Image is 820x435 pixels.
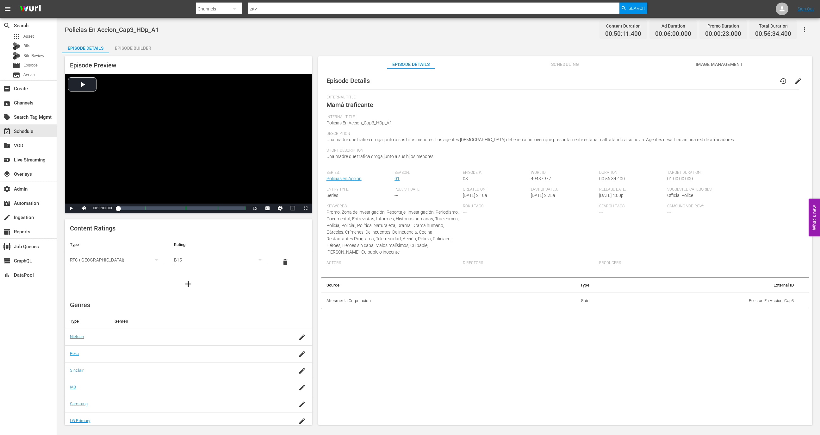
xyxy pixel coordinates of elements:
span: Ingestion [3,214,11,221]
img: ans4CAIJ8jUAAAAAAAAAAAAAAAAAAAAAAAAgQb4GAAAAAAAAAAAAAAAAAAAAAAAAJMjXAAAAAAAAAAAAAAAAAAAAAAAAgAT5G... [15,2,46,16]
button: Episode Builder [109,41,157,53]
table: simple table [321,278,809,309]
span: Overlays [3,170,11,178]
a: Sinclair [70,368,84,373]
span: 49437977 [531,176,551,181]
button: Captions [261,204,274,213]
span: menu [4,5,11,13]
span: 03 [463,176,468,181]
span: Suggested Categories: [667,187,800,192]
span: delete [282,258,289,266]
span: [DATE] 2:25a [531,193,555,198]
span: DataPool [3,271,11,279]
span: Policias En Accion_Cap3_HDp_A1 [65,26,159,34]
span: Samsung VOD Row: [667,204,732,209]
div: Episode Details [62,41,109,56]
span: Channels [3,99,11,107]
span: --- [667,210,671,215]
table: simple table [65,237,312,272]
span: Genres [70,301,90,309]
div: RTC ([GEOGRAPHIC_DATA]) [70,251,164,269]
span: 00:56:34.400 [599,176,625,181]
div: Ad Duration [655,22,691,30]
button: Playback Rate [249,204,261,213]
span: Short Description [326,148,801,153]
span: Content Ratings [70,224,115,232]
div: Bits [13,42,20,50]
button: Search [619,3,647,14]
span: Search Tags: [599,204,664,209]
span: 00:50:11.400 [605,30,641,38]
span: edit [794,77,802,85]
div: Content Duration [605,22,641,30]
span: Target Duration: [667,170,800,175]
span: Publish Date: [394,187,460,192]
a: Roku [70,351,79,356]
span: Bits Review [23,53,44,59]
span: Search [3,22,11,29]
button: Fullscreen [299,204,312,213]
span: Asset [13,33,20,40]
span: Wurl ID: [531,170,596,175]
span: Series [326,193,338,198]
span: --- [463,266,467,271]
button: Open Feedback Widget [809,199,820,236]
a: Sign Out [798,6,814,11]
div: Video Player [65,74,312,213]
button: delete [278,255,293,270]
div: Promo Duration [705,22,741,30]
div: Episode Builder [109,41,157,56]
span: 00:00:00.000 [93,206,112,210]
span: Created On: [463,187,528,192]
span: Roku Tags: [463,204,596,209]
span: VOD [3,142,11,149]
span: Policias En Accion_Cap3_HDp_A1 [326,120,392,125]
td: Guid [523,293,594,309]
span: --- [599,210,603,215]
span: [DATE] 2:10a [463,193,487,198]
span: Episode [13,62,20,69]
span: --- [394,193,398,198]
span: Keywords: [326,204,460,209]
span: Episode [23,62,38,68]
div: B15 [174,251,268,269]
span: Admin [3,185,11,193]
span: [DATE] 4:00p [599,193,624,198]
span: Official Police [667,193,693,198]
th: Type [523,278,594,293]
span: Search Tag Mgmt [3,113,11,121]
span: Episode Details [387,60,435,68]
a: LG Primary [70,418,90,423]
button: Episode Details [62,41,109,53]
span: Season: [394,170,460,175]
div: Bits Review [13,52,20,60]
button: Play [65,204,78,213]
span: Series: [326,170,392,175]
th: Type [65,314,109,329]
span: --- [599,266,603,271]
button: Picture-in-Picture [287,204,299,213]
span: Asset [23,33,34,40]
button: Mute [78,204,90,213]
span: Duration: [599,170,664,175]
a: Samsung [70,401,88,406]
th: Atresmedia Corporacion [321,293,523,309]
span: 00:06:00.000 [655,30,691,38]
span: --- [463,210,467,215]
th: Rating [169,237,273,252]
th: Type [65,237,169,252]
span: 00:56:34.400 [755,30,791,38]
span: GraphQL [3,257,11,265]
span: Series [13,71,20,79]
button: edit [791,73,806,89]
span: Internal Title [326,115,801,120]
span: Search [629,3,645,14]
span: Live Streaming [3,156,11,164]
span: Actors [326,261,460,266]
span: Promo, Zona de Investigación, Reportaje, Investigación, Periodismo, Documental, Entrevistas, Info... [326,210,459,255]
button: Jump To Time [274,204,287,213]
span: Automation [3,199,11,207]
span: Release Date: [599,187,664,192]
span: Episode #: [463,170,528,175]
span: Image Management [695,60,743,68]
